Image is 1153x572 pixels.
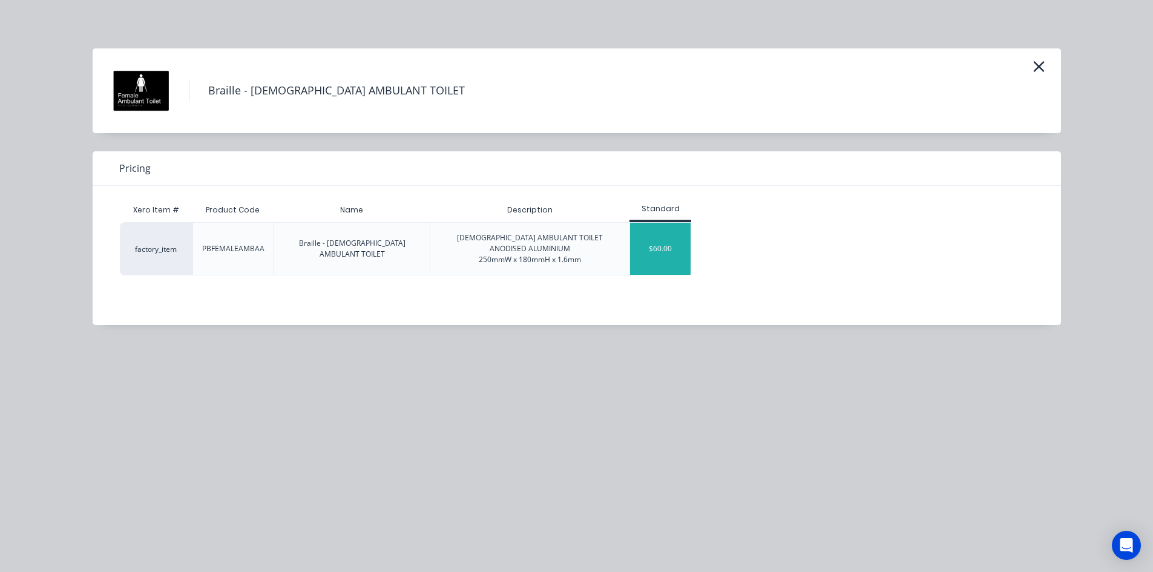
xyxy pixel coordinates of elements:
[119,161,151,176] span: Pricing
[120,198,192,222] div: Xero Item #
[120,222,192,275] div: factory_item
[111,61,171,121] img: Braille - FEMALE AMBULANT TOILET
[202,243,264,254] div: PBFEMALEAMBAA
[630,223,691,275] div: $60.00
[457,232,603,265] div: [DEMOGRAPHIC_DATA] AMBULANT TOILET ANODISED ALUMINIUM 250mmW x 180mmH x 1.6mm
[189,79,483,102] h4: Braille - [DEMOGRAPHIC_DATA] AMBULANT TOILET
[330,195,373,225] div: Name
[498,195,562,225] div: Description
[196,195,269,225] div: Product Code
[1112,531,1141,560] div: Open Intercom Messenger
[284,238,420,260] div: Braille - [DEMOGRAPHIC_DATA] AMBULANT TOILET
[629,203,691,214] div: Standard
